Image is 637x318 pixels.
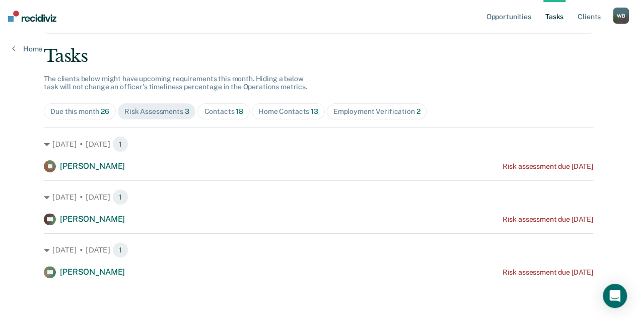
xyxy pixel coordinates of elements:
[603,284,627,308] div: Open Intercom Messenger
[502,268,593,277] div: Risk assessment due [DATE]
[236,107,243,115] span: 18
[112,242,128,258] span: 1
[613,8,629,24] button: WB
[258,107,318,116] div: Home Contacts
[44,46,593,67] div: Tasks
[44,136,593,152] div: [DATE] • [DATE] 1
[50,107,109,116] div: Due this month
[112,189,128,205] span: 1
[101,107,109,115] span: 26
[185,107,189,115] span: 3
[44,242,593,258] div: [DATE] • [DATE] 1
[502,162,593,171] div: Risk assessment due [DATE]
[311,107,318,115] span: 13
[8,11,56,22] img: Recidiviz
[416,107,420,115] span: 2
[44,189,593,205] div: [DATE] • [DATE] 1
[60,161,125,171] span: [PERSON_NAME]
[112,136,128,152] span: 1
[12,44,42,53] a: Home
[204,107,243,116] div: Contacts
[60,214,125,224] span: [PERSON_NAME]
[502,215,593,224] div: Risk assessment due [DATE]
[124,107,189,116] div: Risk Assessments
[44,75,307,91] span: The clients below might have upcoming requirements this month. Hiding a below task will not chang...
[613,8,629,24] div: W B
[60,267,125,277] span: [PERSON_NAME]
[333,107,420,116] div: Employment Verification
